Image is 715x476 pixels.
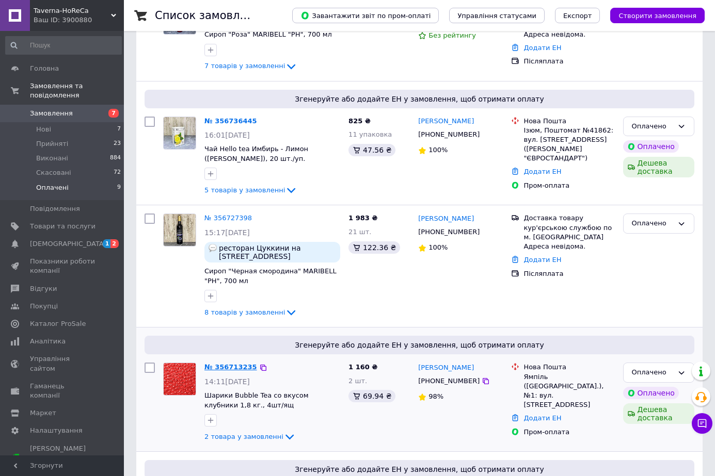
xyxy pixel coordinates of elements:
[204,62,285,70] span: 7 товарів у замовленні
[418,214,474,224] a: [PERSON_NAME]
[348,130,392,138] span: 11 упаковка
[428,146,448,154] span: 100%
[600,11,705,19] a: Створити замовлення
[204,391,309,409] a: Шарики Bubble Tea со вкусом клубники 1,8 кг., 4шт/ящ
[30,444,96,472] span: [PERSON_NAME] та рахунки
[204,131,250,139] span: 16:01[DATE]
[163,363,196,396] a: Фото товару
[449,8,545,23] button: Управління статусами
[103,239,111,248] span: 1
[623,387,679,399] div: Оплачено
[204,186,297,194] a: 5 товарів у замовленні
[348,117,371,125] span: 825 ₴
[523,256,561,264] a: Додати ЕН
[523,414,561,422] a: Додати ЕН
[117,125,121,134] span: 7
[30,222,96,231] span: Товари та послуги
[348,214,377,222] span: 1 983 ₴
[110,154,121,163] span: 884
[632,367,673,378] div: Оплачено
[163,214,196,247] a: Фото товару
[155,9,260,22] h1: Список замовлень
[36,168,71,177] span: Скасовані
[36,183,69,192] span: Оплачені
[204,308,285,316] span: 8 товарів у замовленні
[418,117,474,126] a: [PERSON_NAME]
[114,168,121,177] span: 72
[204,62,297,70] a: 7 товарів у замовленні
[30,408,56,418] span: Маркет
[300,11,431,20] span: Завантажити звіт по пром-оплаті
[204,117,257,125] a: № 356736445
[30,257,96,275] span: Показники роботи компанії
[30,302,58,311] span: Покупці
[149,340,690,350] span: Згенеруйте або додайте ЕН у замовлення, щоб отримати оплату
[623,140,679,153] div: Оплачено
[30,64,59,73] span: Головна
[416,128,482,141] div: [PHONE_NUMBER]
[204,308,297,316] a: 8 товарів у замовленні
[30,284,57,293] span: Відгуки
[204,267,337,285] a: Сироп "Черная смородина" MARIBELL "PH", 700 мл
[348,390,395,402] div: 69.94 ₴
[204,145,308,162] a: Чай Hello tea Имбирь - Лимон ([PERSON_NAME]), 20 шт./уп.
[523,428,614,437] div: Пром-оплата
[204,30,332,38] a: Сироп "Роза" MARIBELL "PH", 700 мл
[36,125,51,134] span: Нові
[117,183,121,192] span: 9
[428,243,448,251] span: 100%
[30,81,124,100] span: Замовлення та повідомлення
[36,154,68,163] span: Виконані
[523,126,614,163] div: Ізюм, Поштомат №41862: вул. [STREET_ADDRESS] ([PERSON_NAME] "ЄВРОСТАНДАРТ")
[418,363,474,373] a: [PERSON_NAME]
[563,12,592,20] span: Експорт
[149,94,690,104] span: Згенеруйте або додайте ЕН у замовлення, щоб отримати оплату
[204,433,283,440] span: 2 товара у замовленні
[348,377,367,385] span: 2 шт.
[428,31,476,39] span: Без рейтингу
[30,354,96,373] span: Управління сайтом
[523,30,614,39] div: Адреса невідома.
[618,12,696,20] span: Створити замовлення
[623,157,694,177] div: Дешева доставка
[30,319,86,329] span: Каталог ProSale
[523,117,614,126] div: Нова Пошта
[34,15,124,25] div: Ваш ID: 3900880
[632,218,673,229] div: Оплачено
[555,8,600,23] button: Експорт
[110,239,119,248] span: 2
[523,242,614,251] div: Адреса невідома.
[108,109,119,118] span: 7
[204,214,252,222] a: № 356727398
[523,372,614,410] div: Ямпіль ([GEOGRAPHIC_DATA].), №1: вул. [STREET_ADDRESS]
[623,403,694,424] div: Дешева доставка
[692,413,712,434] button: Чат з покупцем
[34,6,111,15] span: Taverna-HoReCa
[164,117,196,149] img: Фото товару
[30,204,80,214] span: Повідомлення
[523,269,614,278] div: Післяплата
[523,214,614,242] div: Доставка товару кур'єрською службою по м. [GEOGRAPHIC_DATA]
[416,374,482,388] div: [PHONE_NUMBER]
[457,12,536,20] span: Управління статусами
[30,426,83,435] span: Налаштування
[164,214,196,246] img: Фото товару
[204,228,250,237] span: 15:17[DATE]
[523,181,614,190] div: Пром-оплата
[523,57,614,66] div: Післяплата
[163,117,196,150] a: Фото товару
[5,36,122,55] input: Пошук
[204,377,250,386] span: 14:11[DATE]
[632,121,673,132] div: Оплачено
[523,168,561,175] a: Додати ЕН
[164,363,196,395] img: Фото товару
[30,109,73,118] span: Замовлення
[36,139,68,149] span: Прийняті
[30,239,106,249] span: [DEMOGRAPHIC_DATA]
[204,433,296,440] a: 2 товара у замовленні
[348,363,377,371] span: 1 160 ₴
